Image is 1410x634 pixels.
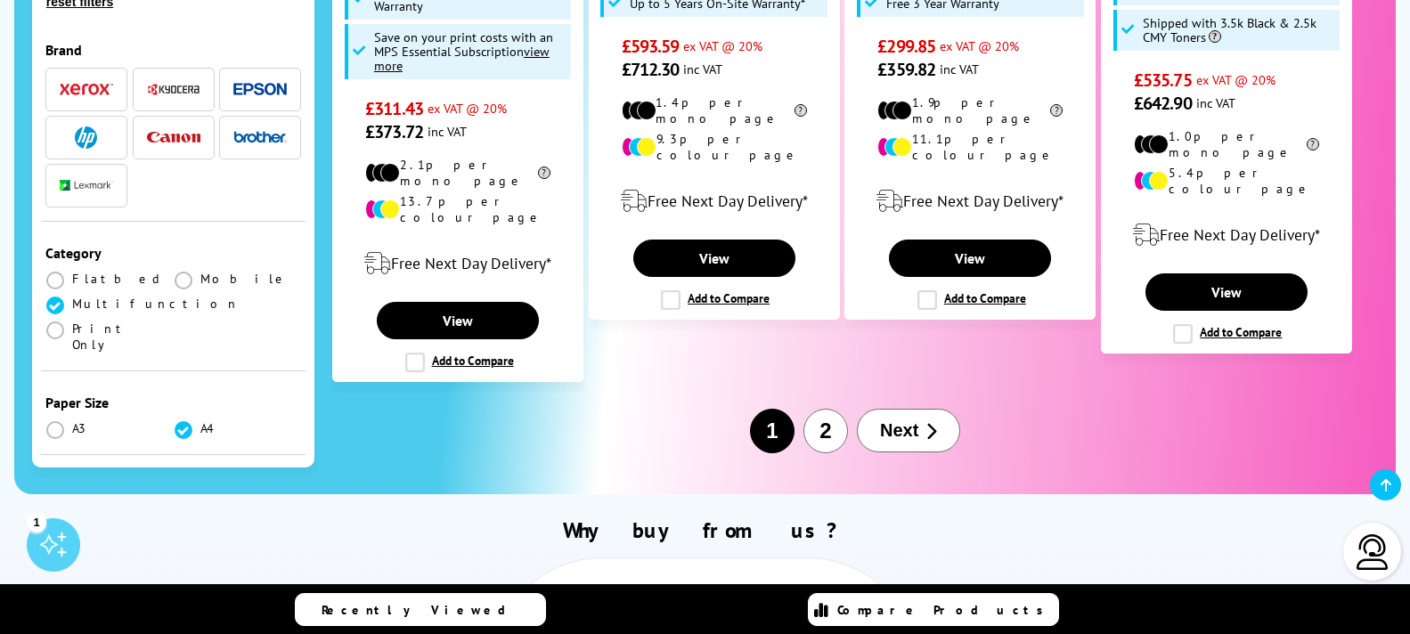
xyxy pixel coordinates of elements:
button: HP [54,126,118,150]
h2: Why buy from us? [42,516,1367,544]
span: A3 [72,420,88,436]
span: £359.82 [877,58,935,81]
span: £299.85 [877,35,935,58]
span: £642.90 [1134,92,1192,115]
img: Lexmark [60,180,113,191]
span: £712.30 [622,58,680,81]
div: modal_delivery [1111,210,1342,260]
label: Add to Compare [917,290,1026,310]
a: View [1145,273,1308,311]
button: Epson [228,77,292,102]
button: Next [857,409,960,452]
li: 1.9p per mono page [877,94,1063,126]
img: HP [75,126,97,149]
img: Epson [233,83,287,96]
span: Flatbed [72,271,166,287]
span: inc VAT [1196,94,1235,111]
span: Save on your print costs with an MPS Essential Subscription [374,28,553,74]
img: Canon [147,132,200,143]
label: Add to Compare [405,353,514,372]
button: Xerox [54,77,118,102]
img: user-headset-light.svg [1355,534,1390,570]
span: Mobile [200,271,289,287]
span: Print Only [72,321,174,353]
span: Compare Products [837,602,1053,618]
img: Brother [233,131,287,143]
span: ex VAT @ 20% [940,37,1019,54]
button: Lexmark [54,174,118,198]
div: modal_delivery [599,176,830,226]
span: ex VAT @ 20% [1196,71,1276,88]
button: Canon [142,126,206,150]
span: Recently Viewed [322,602,524,618]
span: A4 [200,420,216,436]
a: View [377,302,539,339]
li: 2.1p per mono page [365,157,550,189]
a: Compare Products [808,593,1059,626]
div: 1 [27,512,46,532]
span: ex VAT @ 20% [428,100,507,117]
div: modal_delivery [342,239,574,289]
button: Kyocera [142,77,206,102]
span: Shipped with 3.5k Black & 2.5k CMY Toners [1143,16,1336,45]
div: modal_delivery [854,176,1086,226]
li: 5.4p per colour page [1134,165,1319,197]
span: £535.75 [1134,69,1192,92]
a: Recently Viewed [295,593,546,626]
span: Multifunction [72,296,240,312]
label: Add to Compare [661,290,770,310]
span: ex VAT @ 20% [683,37,762,54]
span: £311.43 [365,97,423,120]
span: £593.59 [622,35,680,58]
span: inc VAT [683,61,722,77]
li: 1.4p per mono page [622,94,807,126]
span: £373.72 [365,120,423,143]
img: Xerox [60,83,113,95]
span: inc VAT [428,123,467,140]
li: 13.7p per colour page [365,193,550,225]
div: Category [45,244,301,262]
li: 11.1p per colour page [877,131,1063,163]
li: 1.0p per mono page [1134,128,1319,160]
span: inc VAT [940,61,979,77]
u: view more [374,43,550,74]
div: Brand [45,41,301,59]
label: Add to Compare [1173,324,1282,344]
img: Kyocera [147,83,200,96]
span: Next [880,420,918,441]
button: 2 [803,409,848,453]
div: Paper Size [45,394,301,411]
a: View [633,240,795,277]
li: 9.3p per colour page [622,131,807,163]
button: Brother [228,126,292,150]
a: View [889,240,1051,277]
